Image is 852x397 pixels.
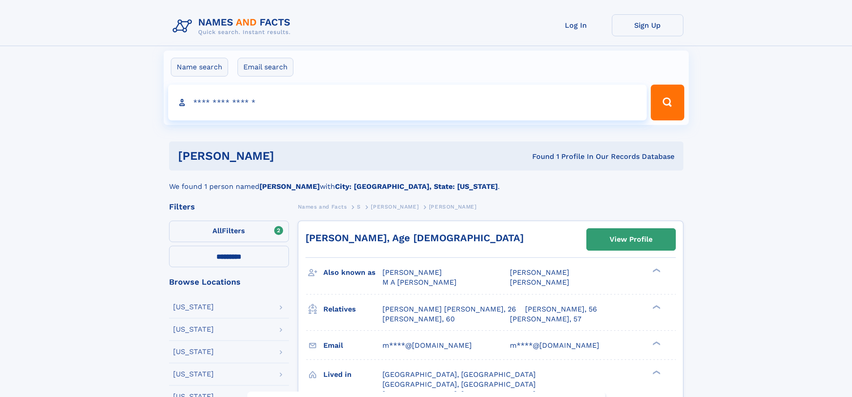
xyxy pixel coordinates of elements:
span: [GEOGRAPHIC_DATA], [GEOGRAPHIC_DATA] [382,380,536,388]
a: [PERSON_NAME] [PERSON_NAME], 26 [382,304,516,314]
span: [GEOGRAPHIC_DATA], [GEOGRAPHIC_DATA] [382,370,536,379]
label: Name search [171,58,228,77]
b: City: [GEOGRAPHIC_DATA], State: [US_STATE] [335,182,498,191]
div: [US_STATE] [173,348,214,355]
a: Names and Facts [298,201,347,212]
div: We found 1 person named with . [169,171,683,192]
a: [PERSON_NAME], 60 [382,314,455,324]
input: search input [168,85,647,120]
span: [PERSON_NAME] [382,268,442,277]
div: ❯ [650,268,661,273]
h3: Email [323,338,382,353]
div: [US_STATE] [173,326,214,333]
button: Search Button [651,85,684,120]
div: Found 1 Profile In Our Records Database [403,152,674,162]
a: Sign Up [612,14,683,36]
a: [PERSON_NAME], Age [DEMOGRAPHIC_DATA] [305,232,524,243]
h3: Relatives [323,302,382,317]
a: S [357,201,361,212]
div: [US_STATE] [173,303,214,311]
div: View Profile [610,229,653,250]
a: [PERSON_NAME], 57 [510,314,581,324]
div: ❯ [650,340,661,346]
span: S [357,204,361,210]
div: Filters [169,203,289,211]
div: [US_STATE] [173,371,214,378]
h3: Lived in [323,367,382,382]
span: [PERSON_NAME] [429,204,477,210]
a: [PERSON_NAME], 56 [525,304,597,314]
a: View Profile [587,229,675,250]
b: [PERSON_NAME] [259,182,320,191]
label: Email search [237,58,293,77]
img: Logo Names and Facts [169,14,298,38]
span: M A [PERSON_NAME] [382,278,457,286]
span: [PERSON_NAME] [510,278,569,286]
span: [PERSON_NAME] [371,204,419,210]
span: All [212,226,222,235]
a: Log In [540,14,612,36]
a: [PERSON_NAME] [371,201,419,212]
h1: [PERSON_NAME] [178,150,403,162]
div: ❯ [650,304,661,310]
span: [PERSON_NAME] [510,268,569,277]
label: Filters [169,221,289,242]
div: ❯ [650,369,661,375]
h3: Also known as [323,265,382,280]
div: Browse Locations [169,278,289,286]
